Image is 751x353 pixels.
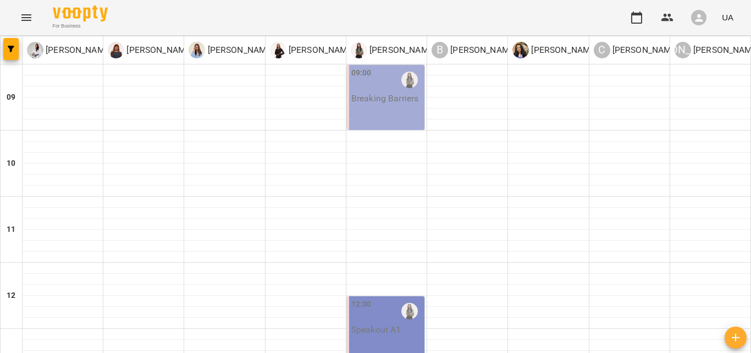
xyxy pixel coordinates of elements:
[594,42,610,58] div: С
[53,23,108,30] span: For Business
[53,6,108,21] img: Voopty Logo
[367,44,436,57] p: [PERSON_NAME]
[189,42,274,58] div: Анастасія Сікунда
[351,94,419,103] p: Breaking Barriers
[108,42,193,58] div: Михайлова Тетяна
[189,42,274,58] a: А [PERSON_NAME]
[286,44,355,57] p: [PERSON_NAME]
[7,224,15,236] h6: 11
[7,158,15,170] h6: 10
[725,327,747,349] button: Створити урок
[351,67,372,79] label: 09:00
[512,42,598,58] div: Олена Камінська
[13,4,40,31] button: Menu
[7,290,15,302] h6: 12
[675,42,691,58] div: [PERSON_NAME]
[189,42,205,58] img: А
[27,42,112,58] div: Ольга Березій
[43,44,112,57] p: [PERSON_NAME]
[124,44,193,57] p: [PERSON_NAME]
[27,42,112,58] a: О [PERSON_NAME]
[512,42,598,58] a: О [PERSON_NAME]
[351,42,367,58] img: О
[108,42,124,58] img: М
[594,42,679,58] div: Світлана Лукашова
[717,7,738,28] button: UA
[529,44,598,57] p: [PERSON_NAME]
[270,42,355,58] div: Катерина Постернак
[432,42,448,58] div: В
[27,42,43,58] img: О
[205,44,274,57] p: [PERSON_NAME]
[108,42,193,58] a: М [PERSON_NAME]
[448,44,517,57] p: [PERSON_NAME]
[610,44,679,57] p: [PERSON_NAME]
[512,42,529,58] img: О
[432,42,517,58] div: Васильєва Ірина Дмитрівна
[270,42,355,58] a: К [PERSON_NAME]
[270,42,286,58] img: К
[351,325,401,334] p: Speakout A1
[351,42,436,58] a: О [PERSON_NAME]
[351,298,372,311] label: 12:30
[594,42,679,58] a: С [PERSON_NAME]
[432,42,517,58] a: В [PERSON_NAME]
[401,303,418,319] img: Омельченко Маргарита
[401,72,418,88] img: Омельченко Маргарита
[722,12,733,23] span: UA
[7,91,15,104] h6: 09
